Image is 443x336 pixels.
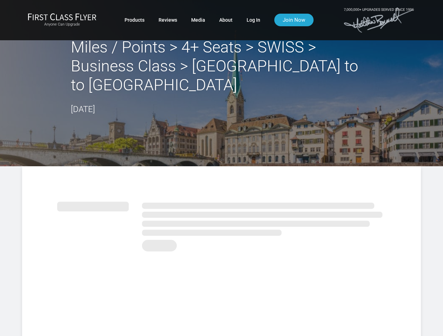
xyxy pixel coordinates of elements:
a: First Class FlyerAnyone Can Upgrade [28,13,96,27]
img: summary.svg [57,194,386,255]
a: Join Now [274,14,314,26]
small: Anyone Can Upgrade [28,22,96,27]
a: Reviews [159,14,177,26]
a: Log In [247,14,260,26]
a: Media [191,14,205,26]
time: [DATE] [71,104,95,114]
a: Products [125,14,145,26]
img: First Class Flyer [28,13,96,20]
a: About [219,14,233,26]
h2: Miles / Points > 4+ Seats > SWISS > Business Class > [GEOGRAPHIC_DATA] to to [GEOGRAPHIC_DATA] [71,38,372,94]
